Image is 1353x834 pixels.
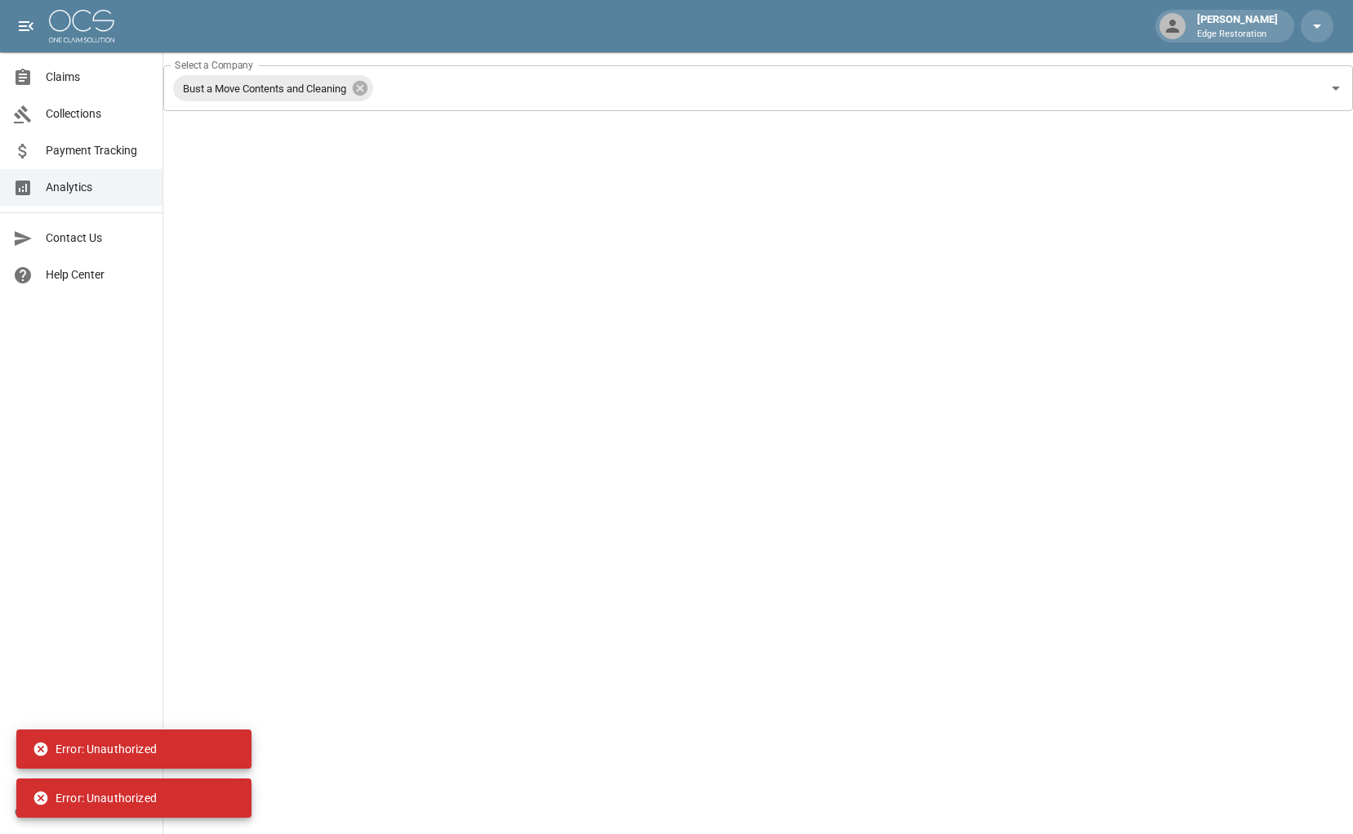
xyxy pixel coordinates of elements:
span: Bust a Move Contents and Cleaning [173,79,356,98]
div: Bust a Move Contents and Cleaning [173,75,373,101]
span: Contact Us [46,230,149,247]
span: Collections [46,105,149,123]
p: Edge Restoration [1197,28,1278,42]
iframe: Embedded Dashboard [163,111,1353,829]
span: Claims [46,69,149,86]
div: © 2025 One Claim Solution [15,804,148,820]
div: [PERSON_NAME] [1191,11,1284,41]
div: Error: Unauthorized [33,783,157,813]
div: Error: Unauthorized [33,734,157,764]
img: ocs-logo-white-transparent.png [49,10,114,42]
span: Analytics [46,179,149,196]
span: Payment Tracking [46,142,149,159]
label: Select a Company [175,58,253,72]
button: Open [1324,77,1347,100]
button: open drawer [10,10,42,42]
span: Help Center [46,266,149,283]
